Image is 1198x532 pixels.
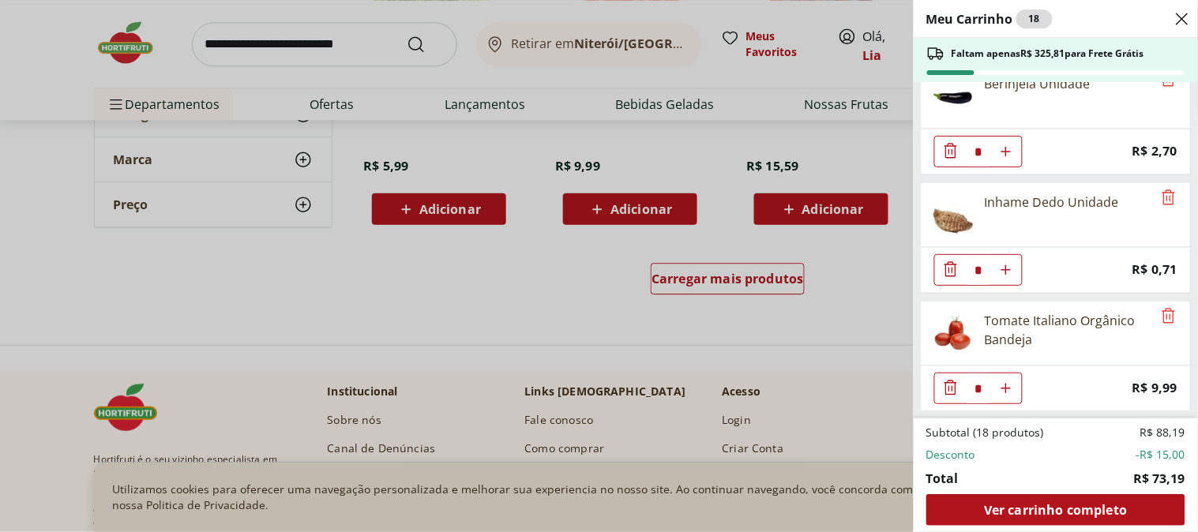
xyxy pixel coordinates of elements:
a: Ver carrinho completo [926,494,1185,526]
span: R$ 88,19 [1140,425,1185,440]
button: Diminuir Quantidade [935,254,967,286]
button: Remove [1159,70,1178,89]
div: Tomate Italiano Orgânico Bandeja [985,311,1152,349]
span: Faltam apenas R$ 325,81 para Frete Grátis [952,47,1144,60]
span: R$ 2,70 [1132,140,1177,162]
button: Aumentar Quantidade [990,136,1022,167]
button: Remove [1159,189,1178,208]
span: R$ 9,99 [1132,377,1177,399]
button: Diminuir Quantidade [935,373,967,404]
span: Subtotal (18 produtos) [926,425,1044,440]
span: Ver carrinho completo [984,504,1127,516]
img: Principal [931,311,975,355]
div: Inhame Dedo Unidade [985,193,1119,212]
input: Quantidade Atual [967,373,990,403]
span: -R$ 15,00 [1136,447,1185,463]
span: R$ 0,71 [1132,259,1177,280]
span: R$ 73,19 [1134,469,1185,488]
button: Aumentar Quantidade [990,373,1022,404]
button: Diminuir Quantidade [935,136,967,167]
div: Berinjela Unidade [985,74,1091,93]
h2: Meu Carrinho [926,9,1053,28]
input: Quantidade Atual [967,137,990,167]
div: 18 [1016,9,1053,28]
button: Remove [1159,307,1178,326]
span: Total [926,469,959,488]
img: Inhame Dedo Unidade [931,193,975,237]
button: Aumentar Quantidade [990,254,1022,286]
input: Quantidade Atual [967,255,990,285]
img: Berinjela Unidade [931,74,975,118]
span: Desconto [926,447,975,463]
